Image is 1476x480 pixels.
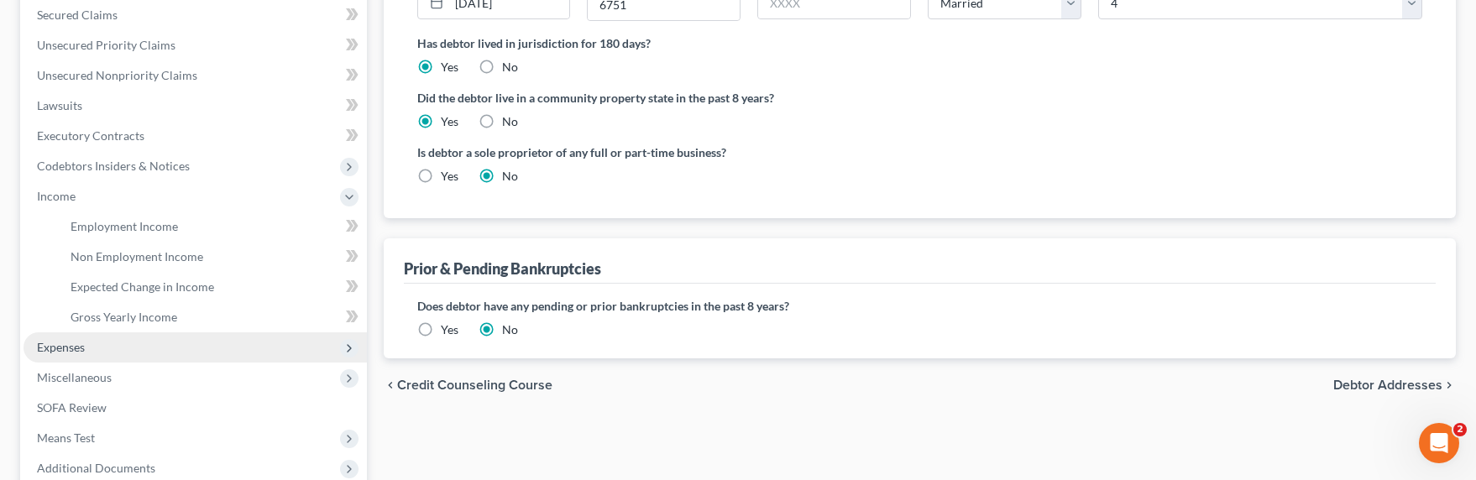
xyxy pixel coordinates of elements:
label: Did the debtor live in a community property state in the past 8 years? [417,89,1423,107]
iframe: Intercom live chat [1419,423,1459,463]
span: Unsecured Priority Claims [37,38,175,52]
label: Yes [441,321,458,338]
label: No [502,113,518,130]
span: Non Employment Income [71,249,203,263]
span: Secured Claims [37,8,118,22]
button: Debtor Addresses chevron_right [1333,378,1456,392]
button: chevron_left Credit Counseling Course [384,378,552,392]
span: Codebtors Insiders & Notices [37,159,190,173]
label: Yes [441,168,458,185]
span: Executory Contracts [37,128,144,143]
span: Expected Change in Income [71,279,214,294]
span: Employment Income [71,219,178,233]
a: SOFA Review [24,393,367,423]
a: Employment Income [57,211,367,242]
div: Prior & Pending Bankruptcies [404,258,601,279]
span: Credit Counseling Course [397,378,552,392]
label: No [502,321,518,338]
a: Gross Yearly Income [57,302,367,332]
label: Is debtor a sole proprietor of any full or part-time business? [417,143,912,161]
span: Gross Yearly Income [71,310,177,324]
label: Yes [441,113,458,130]
i: chevron_left [384,378,397,392]
span: Lawsuits [37,98,82,112]
label: Has debtor lived in jurisdiction for 180 days? [417,34,1423,52]
a: Unsecured Priority Claims [24,30,367,60]
span: 2 [1453,423,1467,436]
a: Non Employment Income [57,242,367,272]
span: Means Test [37,430,95,445]
span: Debtor Addresses [1333,378,1442,392]
span: Unsecured Nonpriority Claims [37,68,197,82]
a: Unsecured Nonpriority Claims [24,60,367,91]
a: Lawsuits [24,91,367,121]
span: Income [37,189,76,203]
a: Expected Change in Income [57,272,367,302]
a: Executory Contracts [24,121,367,151]
span: Additional Documents [37,461,155,475]
span: Miscellaneous [37,370,112,384]
label: Does debtor have any pending or prior bankruptcies in the past 8 years? [417,297,1423,315]
i: chevron_right [1442,378,1456,392]
span: SOFA Review [37,400,107,415]
label: No [502,59,518,76]
label: Yes [441,59,458,76]
span: Expenses [37,340,85,354]
label: No [502,168,518,185]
